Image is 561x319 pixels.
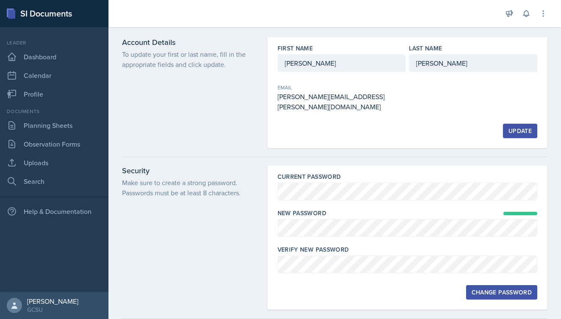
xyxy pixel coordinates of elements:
p: Make sure to create a strong password. Passwords must be at least 8 characters. [122,178,257,198]
a: Search [3,173,105,190]
input: Enter last name [409,54,537,72]
label: Verify New Password [278,245,349,254]
div: Documents [3,108,105,115]
a: Observation Forms [3,136,105,153]
div: GCSU [27,305,78,314]
div: Leader [3,39,105,47]
a: Dashboard [3,48,105,65]
a: Uploads [3,154,105,171]
div: Change Password [472,289,532,296]
button: Change Password [466,285,537,300]
label: Current Password [278,172,341,181]
a: Calendar [3,67,105,84]
label: First Name [278,44,313,53]
div: Help & Documentation [3,203,105,220]
input: Enter first name [278,54,406,72]
a: Profile [3,86,105,103]
div: [PERSON_NAME][EMAIL_ADDRESS][PERSON_NAME][DOMAIN_NAME] [278,92,406,112]
a: Planning Sheets [3,117,105,134]
label: Last Name [409,44,442,53]
div: Update [508,128,532,134]
button: Update [503,124,537,138]
div: [PERSON_NAME] [27,297,78,305]
label: New Password [278,209,326,217]
div: Email [278,84,406,92]
p: To update your first or last name, fill in the appropriate fields and click update. [122,49,257,69]
h3: Security [122,166,257,176]
h3: Account Details [122,37,257,47]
